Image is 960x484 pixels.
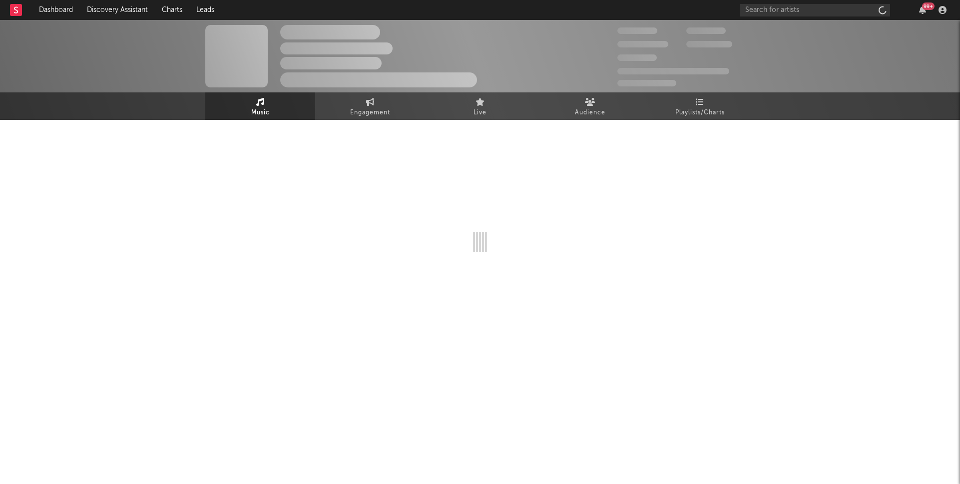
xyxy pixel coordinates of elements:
[617,68,729,74] span: 50.000.000 Monthly Listeners
[617,27,657,34] span: 300.000
[205,92,315,120] a: Music
[686,27,726,34] span: 100.000
[535,92,645,120] a: Audience
[315,92,425,120] a: Engagement
[645,92,755,120] a: Playlists/Charts
[922,2,935,10] div: 99 +
[474,107,486,119] span: Live
[350,107,390,119] span: Engagement
[617,41,668,47] span: 50.000.000
[251,107,270,119] span: Music
[740,4,890,16] input: Search for artists
[575,107,605,119] span: Audience
[675,107,725,119] span: Playlists/Charts
[617,54,657,61] span: 100.000
[617,80,676,86] span: Jump Score: 85.0
[686,41,732,47] span: 1.000.000
[919,6,926,14] button: 99+
[425,92,535,120] a: Live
